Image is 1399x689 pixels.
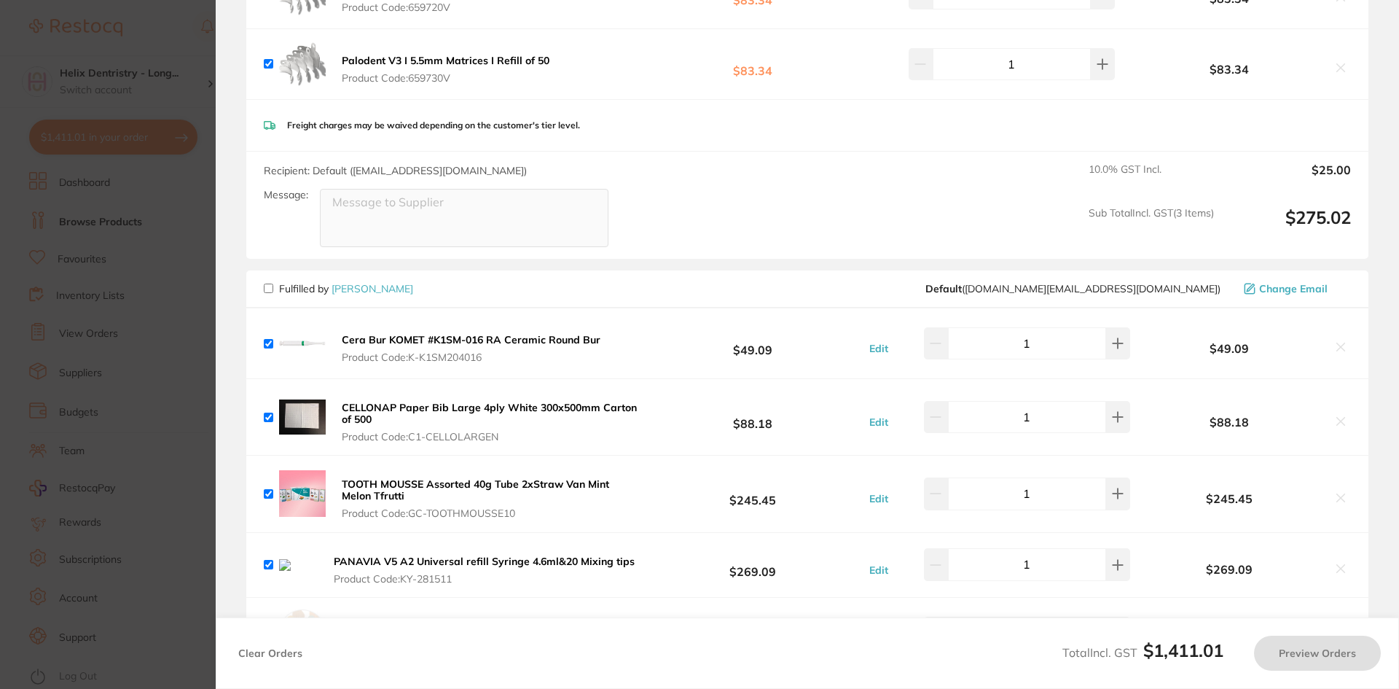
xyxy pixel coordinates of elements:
[1239,282,1351,295] button: Change Email
[342,431,640,443] span: Product Code: C1-CELLOLARGEN
[342,351,600,363] span: Product Code: K-K1SM204016
[337,478,644,520] button: TOOTH MOUSSE Assorted 40g Tube 2xStraw Van Mint Melon Tfrutti Product Code:GC-TOOTHMOUSSE10
[865,416,893,429] button: Edit
[337,54,554,85] button: Palodent V3 I 5.5mm Matrices I Refill of 50 Product Code:659730V
[1134,492,1325,505] b: $245.45
[342,507,640,519] span: Product Code: GC-TOOTHMOUSSE10
[1089,207,1214,247] span: Sub Total Incl. GST ( 3 Items)
[264,189,308,201] label: Message:
[1254,636,1381,671] button: Preview Orders
[644,50,861,77] b: $83.34
[342,54,549,67] b: Palodent V3 I 5.5mm Matrices I Refill of 50
[279,41,326,87] img: dnM1NjV4dA
[1143,639,1223,661] b: $1,411.01
[279,559,318,571] img: MmVhaWI4dA
[342,478,609,502] b: TOOTH MOUSSE Assorted 40g Tube 2xStraw Van Mint Melon Tfrutti
[342,333,600,346] b: Cera Bur KOMET #K1SM-016 RA Ceramic Round Bur
[865,342,893,355] button: Edit
[334,573,640,585] span: Product Code: KY-281511
[279,320,326,367] img: bDl1eGR0Zw
[279,470,326,517] img: YWk0amhycg
[279,283,413,295] p: Fulfilled by
[925,282,962,295] b: Default
[644,480,861,507] b: $245.45
[644,551,861,578] b: $269.09
[334,555,635,568] b: PANAVIA V5 A2 Universal refill Syringe 4.6ml&20 Mixing tips
[1134,416,1325,429] b: $88.18
[1134,342,1325,355] b: $49.09
[644,404,861,431] b: $88.18
[1226,163,1351,195] output: $25.00
[264,164,527,177] span: Recipient: Default ( [EMAIL_ADDRESS][DOMAIN_NAME] )
[1134,63,1325,76] b: $83.34
[865,564,893,577] button: Edit
[1089,163,1214,195] span: 10.0 % GST Incl.
[644,330,861,357] b: $49.09
[1062,645,1223,660] span: Total Incl. GST
[337,401,644,443] button: CELLONAP Paper Bib Large 4ply White 300x500mm Carton of 500 Product Code:C1-CELLOLARGEN
[1134,563,1325,576] b: $269.09
[332,282,413,295] a: [PERSON_NAME]
[342,72,549,84] span: Product Code: 659730V
[337,333,605,364] button: Cera Bur KOMET #K1SM-016 RA Ceramic Round Bur Product Code:K-K1SM204016
[925,283,1220,295] span: customer.care@henryschein.com.au
[279,610,326,656] img: empty.jpg
[329,555,644,585] button: PANAVIA V5 A2 Universal refill Syringe 4.6ml&20 Mixing tips Product Code:KY-281511
[1259,283,1328,295] span: Change Email
[234,636,307,671] button: Clear Orders
[287,120,580,131] p: Freight charges may be waived depending on the customer's tier level.
[1226,207,1351,247] output: $275.02
[865,492,893,505] button: Edit
[342,401,637,426] b: CELLONAP Paper Bib Large 4ply White 300x500mm Carton of 500
[342,1,549,13] span: Product Code: 659720V
[279,394,326,440] img: eDl4a2t1cg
